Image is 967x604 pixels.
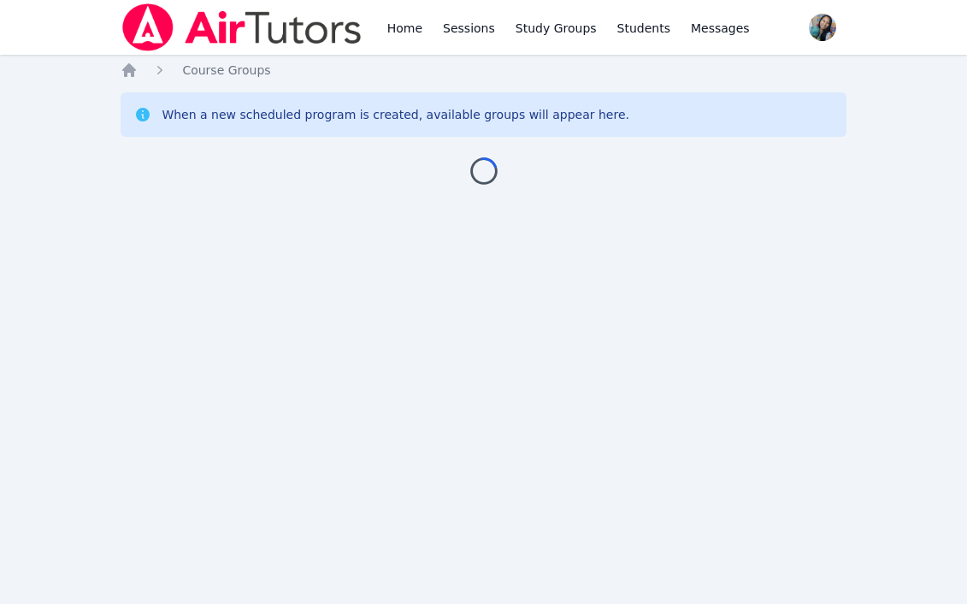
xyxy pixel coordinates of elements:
[691,20,750,37] span: Messages
[121,62,846,79] nav: Breadcrumb
[162,106,629,123] div: When a new scheduled program is created, available groups will appear here.
[182,63,270,77] span: Course Groups
[182,62,270,79] a: Course Groups
[121,3,363,51] img: Air Tutors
